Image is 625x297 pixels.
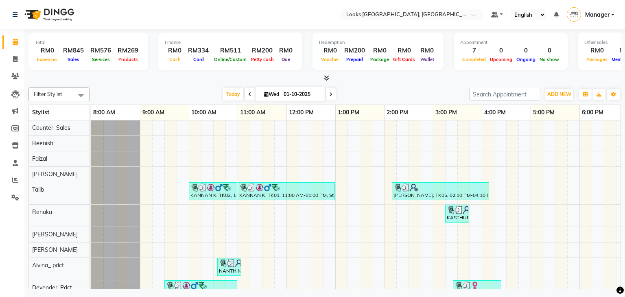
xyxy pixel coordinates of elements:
[488,46,514,55] div: 0
[580,107,605,118] a: 6:00 PM
[454,282,500,297] div: SONICA, TK06, 03:25 PM-04:25 PM, Hair Upstyling(F)* (RM75)
[319,39,437,46] div: Redemption
[116,57,140,62] span: Products
[212,57,249,62] span: Online/Custom
[418,57,436,62] span: Wallet
[391,57,417,62] span: Gift Cards
[319,46,341,55] div: RM0
[391,46,417,55] div: RM0
[189,107,219,118] a: 10:00 AM
[531,107,557,118] a: 5:00 PM
[32,246,78,253] span: [PERSON_NAME]
[538,46,561,55] div: 0
[276,46,296,55] div: RM0
[191,57,206,62] span: Card
[538,57,561,62] span: No show
[165,282,236,297] div: KANNAN K, TK01, 09:30 AM-11:00 AM, Detan(M) (RM100),NaturLiv Detan Cleanup (RM1500)
[87,46,114,55] div: RM576
[32,124,70,131] span: Counter_Sales
[341,46,368,55] div: RM200
[238,183,334,199] div: KANNAN K, TK01, 11:00 AM-01:00 PM, Stylist Hair Cut(M) (RM100),Stylist Hair Cut(M) (RM100),[PERSO...
[280,57,292,62] span: Due
[584,57,610,62] span: Packages
[287,107,316,118] a: 12:00 PM
[336,107,361,118] a: 1:00 PM
[249,57,276,62] span: Petty cash
[446,206,468,221] div: KASTHURI, TK04, 03:15 PM-03:45 PM, Eyebrows (RM10)
[218,259,240,275] div: NANTHINI NAGOORAN, TK03, 10:35 AM-11:05 AM, Eyebrows (RM10)
[185,46,212,55] div: RM334
[35,39,142,46] div: Total
[460,46,488,55] div: 7
[90,57,112,62] span: Services
[249,46,276,55] div: RM200
[262,91,281,97] span: Wed
[32,262,64,269] span: Alvina_ pdct
[32,231,78,238] span: [PERSON_NAME]
[32,284,72,291] span: Devender_Pdct
[514,57,538,62] span: Ongoing
[21,3,76,26] img: logo
[433,107,459,118] a: 3:00 PM
[238,107,267,118] a: 11:00 AM
[32,170,78,178] span: [PERSON_NAME]
[212,46,249,55] div: RM511
[114,46,142,55] div: RM269
[165,39,296,46] div: Finance
[368,57,391,62] span: Package
[514,46,538,55] div: 0
[567,7,581,22] img: Manager
[281,88,322,100] input: 2025-10-01
[35,57,60,62] span: Expenses
[417,46,437,55] div: RM0
[344,57,365,62] span: Prepaid
[140,107,166,118] a: 9:00 AM
[165,46,185,55] div: RM0
[460,39,561,46] div: Appointment
[32,109,49,116] span: Stylist
[32,208,52,216] span: Renuka
[319,57,341,62] span: Voucher
[60,46,87,55] div: RM845
[223,88,243,100] span: Today
[460,57,488,62] span: Completed
[35,46,60,55] div: RM0
[585,11,610,19] span: Manager
[393,183,488,199] div: [PERSON_NAME], TK05, 02:10 PM-04:10 PM, Stylist Hair Cut(M) (RM100),[PERSON_NAME] Trimming (RM60)...
[91,107,117,118] a: 8:00 AM
[167,57,183,62] span: Cash
[32,186,44,193] span: Talib
[469,88,540,100] input: Search Appointment
[368,46,391,55] div: RM0
[34,91,62,97] span: Filter Stylist
[385,107,410,118] a: 2:00 PM
[32,155,47,162] span: Faizal
[482,107,508,118] a: 4:00 PM
[32,140,53,147] span: Beenish
[547,91,571,97] span: ADD NEW
[488,57,514,62] span: Upcoming
[66,57,81,62] span: Sales
[190,183,236,199] div: KANNAN K, TK02, 10:00 AM-11:00 AM, Kersatase Fusion Scrub(F) (RM250)
[545,89,573,100] button: ADD NEW
[584,46,610,55] div: RM0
